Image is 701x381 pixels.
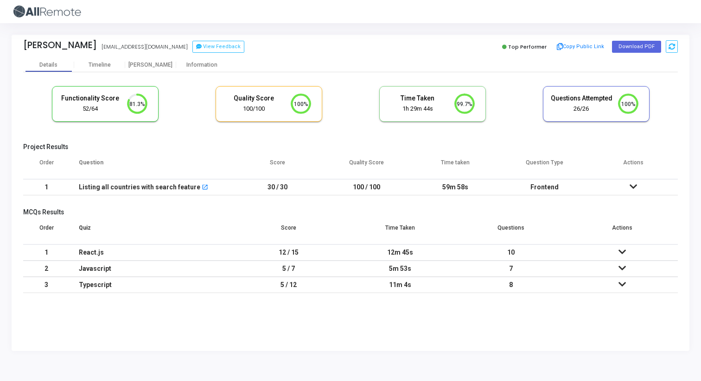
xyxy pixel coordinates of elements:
div: 52/64 [59,105,121,113]
span: Top Performer [508,43,547,50]
h5: MCQs Results [23,208,678,216]
td: 1 [23,179,70,195]
h5: Project Results [23,143,678,151]
button: Copy Public Link [554,40,607,54]
td: 10 [456,244,567,261]
td: 30 / 30 [233,179,322,195]
div: 11m 4s [354,277,446,293]
td: 5 / 12 [233,277,344,293]
th: Actions [589,153,678,179]
button: View Feedback [192,41,244,53]
td: 59m 58s [411,179,500,195]
div: Information [176,62,227,69]
td: 7 [456,261,567,277]
td: 100 / 100 [322,179,411,195]
div: React.js [79,245,224,260]
div: [PERSON_NAME] [125,62,176,69]
td: 3 [23,277,70,293]
h5: Time Taken [387,94,449,102]
td: 8 [456,277,567,293]
div: 100/100 [223,105,285,113]
mat-icon: open_in_new [202,185,208,191]
h5: Functionality Score [59,94,121,102]
div: Typescript [79,277,224,293]
th: Questions [456,219,567,244]
th: Time taken [411,153,500,179]
th: Quiz [70,219,233,244]
div: Timeline [89,62,111,69]
th: Question [70,153,233,179]
th: Score [233,153,322,179]
td: 12 / 15 [233,244,344,261]
th: Time Taken [344,219,456,244]
button: Download PDF [612,41,661,53]
div: [EMAIL_ADDRESS][DOMAIN_NAME] [102,43,188,51]
td: 2 [23,261,70,277]
div: Javascript [79,261,224,276]
th: Order [23,219,70,244]
div: 12m 45s [354,245,446,260]
div: 1h 29m 44s [387,105,449,113]
div: [PERSON_NAME] [23,40,97,50]
th: Actions [567,219,678,244]
td: 1 [23,244,70,261]
h5: Quality Score [223,94,285,102]
div: 26/26 [550,105,612,113]
td: Frontend [500,179,589,195]
th: Score [233,219,344,244]
div: 5m 53s [354,261,446,276]
th: Quality Score [322,153,411,179]
div: Listing all countries with search feature [79,180,200,195]
div: Details [39,62,57,69]
td: 5 / 7 [233,261,344,277]
h5: Questions Attempted [550,94,612,102]
th: Order [23,153,70,179]
th: Question Type [500,153,589,179]
img: logo [12,2,81,21]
